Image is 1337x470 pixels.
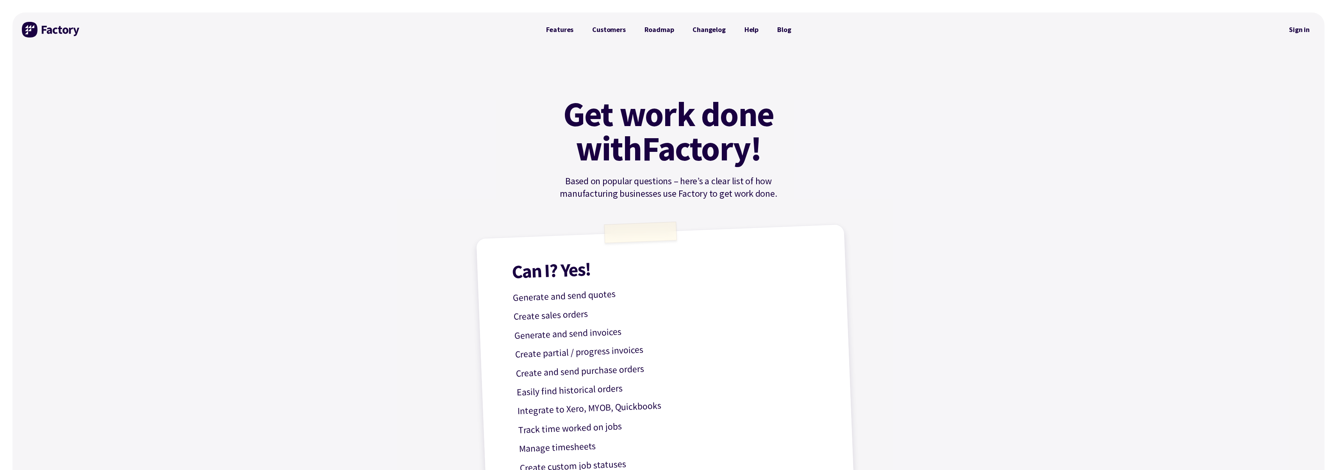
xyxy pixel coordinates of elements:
[735,22,768,37] a: Help
[642,131,762,166] mark: Factory!
[518,410,830,438] p: Track time worked on jobs
[514,316,826,344] p: Generate and send invoices
[515,354,827,381] p: Create and send purchase orders
[22,22,80,37] img: Factory
[1284,21,1315,39] nav: Secondary Navigation
[768,22,800,37] a: Blog
[537,22,801,37] nav: Primary Navigation
[683,22,735,37] a: Changelog
[1284,21,1315,39] a: Sign in
[537,22,583,37] a: Features
[537,175,801,200] p: Based on popular questions – here’s a clear list of how manufacturing businesses use Factory to g...
[583,22,635,37] a: Customers
[513,297,825,324] p: Create sales orders
[515,335,827,362] p: Create partial / progress invoices
[552,97,786,166] h1: Get work done with
[635,22,684,37] a: Roadmap
[516,373,828,400] p: Easily find historical orders
[518,429,830,457] p: Manage timesheets
[513,278,824,306] p: Generate and send quotes
[511,250,823,281] h1: Can I? Yes!
[517,392,829,419] p: Integrate to Xero, MYOB, Quickbooks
